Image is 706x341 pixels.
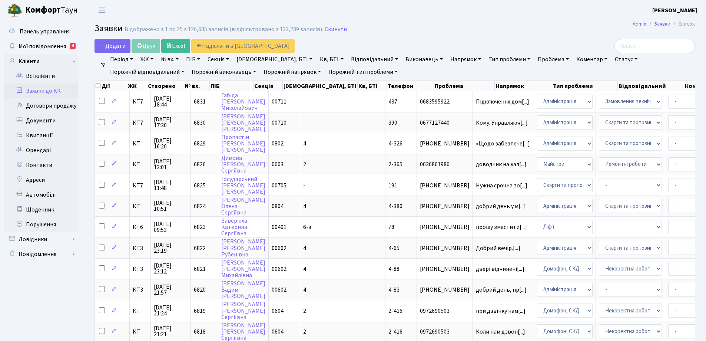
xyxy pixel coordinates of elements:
[388,286,400,294] span: 4-83
[420,99,470,105] span: 0683595922
[388,140,402,148] span: 4-326
[272,244,286,252] span: 00602
[358,81,387,91] th: Кв, БТІ
[205,53,232,66] a: Секція
[4,128,78,143] a: Квитанції
[133,203,148,209] span: КТ
[194,202,206,210] span: 6824
[221,175,265,196] a: Государський[PERSON_NAME][PERSON_NAME]
[95,22,123,35] span: Заявки
[221,238,265,259] a: [PERSON_NAME][PERSON_NAME]Рубенівна
[133,308,148,314] span: КТ
[622,16,706,32] nav: breadcrumb
[402,53,446,66] a: Виконавець
[161,39,190,53] a: Excel
[303,98,305,106] span: -
[476,181,527,190] span: Нужна срочна зо[...]
[272,98,286,106] span: 00711
[303,140,306,148] span: 4
[221,301,265,321] a: [PERSON_NAME][PERSON_NAME]Сергіївна
[618,81,684,91] th: Відповідальний
[388,244,400,252] span: 4-65
[420,308,470,314] span: 0972690503
[4,202,78,217] a: Щоденник
[387,81,434,91] th: Телефон
[4,113,78,128] a: Документи
[154,242,188,254] span: [DATE] 23:19
[325,66,401,78] a: Порожній тип проблеми
[133,224,148,230] span: КТ6
[189,66,259,78] a: Порожній виконавець
[154,305,188,317] span: [DATE] 21:24
[133,287,148,293] span: КТ3
[420,203,470,209] span: [PHONE_NUMBER]
[272,160,284,168] span: 0603
[25,4,78,17] span: Таун
[388,160,402,168] span: 2-365
[133,120,148,126] span: КТ7
[154,325,188,337] span: [DATE] 21:21
[388,307,402,315] span: 2-416
[272,181,286,190] span: 00705
[194,307,206,315] span: 6819
[107,53,136,66] a: Період
[154,158,188,170] span: [DATE] 13:01
[221,217,247,237] a: ЗаверюхаКатеринаСергіївна
[133,329,148,335] span: КТ
[233,53,315,66] a: [DEMOGRAPHIC_DATA], БТІ
[420,141,470,147] span: [PHONE_NUMBER]
[485,53,533,66] a: Тип проблеми
[154,117,188,128] span: [DATE] 17:30
[303,181,305,190] span: -
[325,26,347,33] a: Скинути
[183,53,203,66] a: ПІБ
[70,43,76,49] div: 4
[4,232,78,247] a: Довідники
[652,6,697,15] a: [PERSON_NAME]
[4,158,78,173] a: Контакти
[303,160,306,168] span: 2
[158,53,182,66] a: № вх.
[221,259,265,279] a: [PERSON_NAME][PERSON_NAME]Михайлівна
[4,39,78,54] a: Мої повідомлення4
[535,53,572,66] a: Проблема
[194,244,206,252] span: 6822
[420,120,470,126] span: 0677127440
[194,181,206,190] span: 6825
[4,217,78,232] a: Порушення
[194,286,206,294] span: 6820
[194,98,206,106] span: 6831
[303,119,305,127] span: -
[303,286,306,294] span: 4
[420,224,470,230] span: [PHONE_NUMBER]
[272,265,286,273] span: 00602
[221,112,265,133] a: [PERSON_NAME][PERSON_NAME][PERSON_NAME]
[4,98,78,113] a: Договори продажу
[4,54,78,69] a: Клієнти
[303,328,306,336] span: 2
[388,119,397,127] span: 390
[107,66,187,78] a: Порожній відповідальний
[127,81,147,91] th: ЖК
[133,245,148,251] span: КТ3
[283,81,358,91] th: [DEMOGRAPHIC_DATA], БТІ
[154,179,188,191] span: [DATE] 11:48
[573,53,610,66] a: Коментар
[147,81,184,91] th: Створено
[194,223,206,231] span: 6823
[633,20,646,28] a: Admin
[133,183,148,188] span: КТ7
[154,200,188,212] span: [DATE] 10:51
[95,39,130,53] a: Додати
[221,91,265,112] a: Габіда[PERSON_NAME]Миколайович
[420,245,470,251] span: [PHONE_NUMBER]
[317,53,346,66] a: Кв, БТІ
[272,307,284,315] span: 0604
[154,263,188,275] span: [DATE] 23:12
[388,328,402,336] span: 2-416
[137,53,156,66] a: ЖК
[420,266,470,272] span: [PHONE_NUMBER]
[4,143,78,158] a: Орендарі
[303,223,311,231] span: 6-а
[221,133,265,154] a: Пропастін[PERSON_NAME][PERSON_NAME]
